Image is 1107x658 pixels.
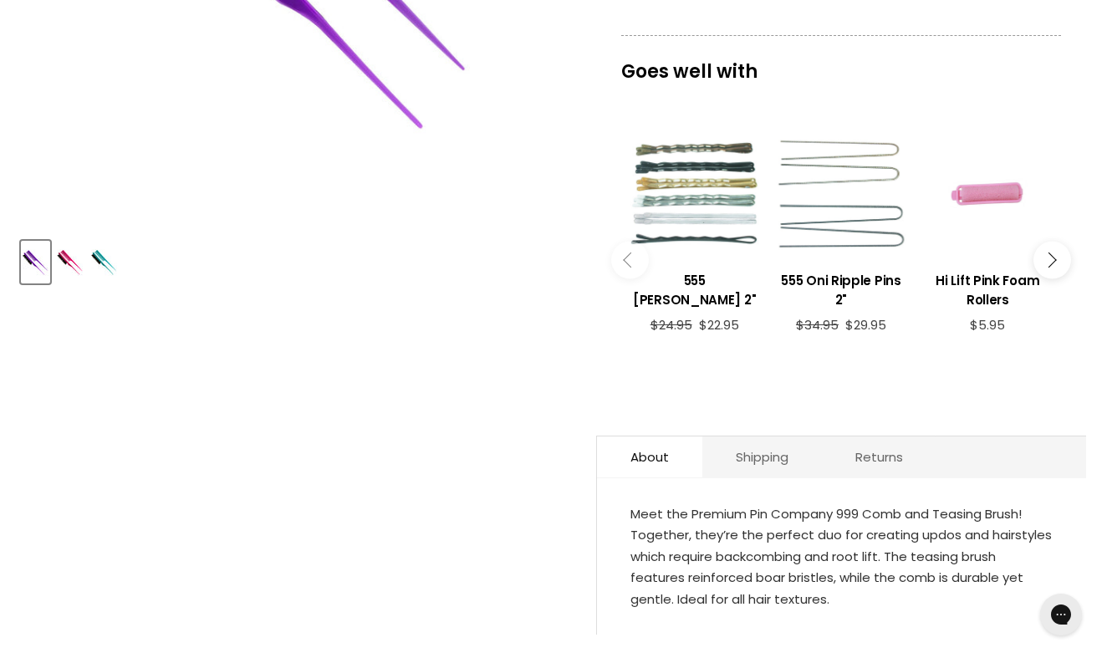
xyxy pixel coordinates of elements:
[796,316,839,334] span: $34.95
[776,258,905,318] a: View product:555 Oni Ripple Pins 2
[970,316,1005,334] span: $5.95
[845,316,886,334] span: $29.95
[923,271,1053,309] h3: Hi Lift Pink Foam Rollers
[630,258,759,318] a: View product:555 Bobby Pins 2
[1032,588,1090,641] iframe: Gorgias live chat messenger
[923,258,1053,318] a: View product:Hi Lift Pink Foam Rollers
[597,436,702,477] a: About
[621,35,1061,90] p: Goes well with
[91,242,117,282] img: 999 Teasing Brush and Comb Duo
[702,436,822,477] a: Shipping
[55,241,84,283] button: 999 Teasing Brush and Comb Duo
[630,271,759,309] h3: 555 [PERSON_NAME] 2"
[630,503,1053,610] div: Meet the Premium Pin Company 999 Comb and Teasing Brush! Together, they’re the perfect duo for cr...
[650,316,692,334] span: $24.95
[699,316,739,334] span: $22.95
[822,436,936,477] a: Returns
[23,242,48,282] img: 999 Teasing Brush and Comb Duo
[57,242,83,282] img: 999 Teasing Brush and Comb Duo
[89,241,119,283] button: 999 Teasing Brush and Comb Duo
[776,271,905,309] h3: 555 Oni Ripple Pins 2"
[18,236,572,283] div: Product thumbnails
[21,241,50,283] button: 999 Teasing Brush and Comb Duo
